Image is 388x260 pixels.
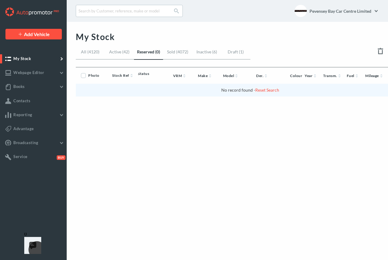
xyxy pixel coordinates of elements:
[134,49,163,60] a: Reserved(0)
[86,49,99,54] span: (4120)
[208,73,212,78] img: sortdefaultarrow.svg
[13,112,32,117] span: Reporting
[223,73,239,78] a: Model
[76,5,183,17] input: Search by Customer, reference, make or model
[13,84,25,89] span: Books
[323,73,342,78] a: Transm.
[347,73,359,78] a: Fuel
[76,5,183,17] div: Search for any vehicle in your account using make or model
[365,73,384,78] a: Mileage
[234,73,239,78] img: sortdefaultarrow.svg
[76,49,105,59] a: All(4120)
[13,140,38,145] span: Broadcasting
[88,73,99,78] a: Photo
[192,49,221,59] a: Inactive(6)
[173,73,187,78] a: VRM
[163,49,192,59] a: Sold(4072)
[13,56,31,61] span: My Stock
[121,49,129,54] span: (42)
[379,73,384,78] img: sortdefaultarrow.svg
[154,49,160,54] span: (0)
[313,73,317,78] img: sortdefaultarrow.svg
[290,74,305,78] div: Sort by Colour
[13,70,44,75] span: Webpage Editor
[255,87,279,93] span: Reset Search
[138,72,172,78] div: Sort by Status
[112,73,134,78] a: Stock Ref
[5,29,62,39] a: Add Vehicle
[13,154,28,159] span: Service
[13,98,30,103] span: Contacts
[55,155,64,160] button: Buy
[337,73,342,78] img: sortdefaultarrow.svg
[354,73,359,78] img: sortdefaultarrow.svg
[129,73,134,78] img: sortdefaultarrow.svg
[238,49,244,54] span: (1)
[221,49,250,59] a: Draft(1)
[174,8,179,13] input: Submit
[256,73,268,78] a: Der.
[138,71,149,76] a: Status
[175,49,188,54] span: (4072)
[263,73,268,78] img: sortdefaultarrow.svg
[198,73,212,78] a: Make
[57,155,65,160] span: Buy
[13,126,34,131] span: Advantage
[290,73,302,78] a: Colour
[211,49,217,54] span: (6)
[305,73,317,78] a: Year
[309,5,379,17] a: Pevensey Bay Car Centre Limited
[24,31,50,37] span: Add Vehicle
[21,233,47,259] iframe: Front Chat
[105,49,134,59] a: Active(42)
[182,73,187,78] img: sortdefaultarrow.svg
